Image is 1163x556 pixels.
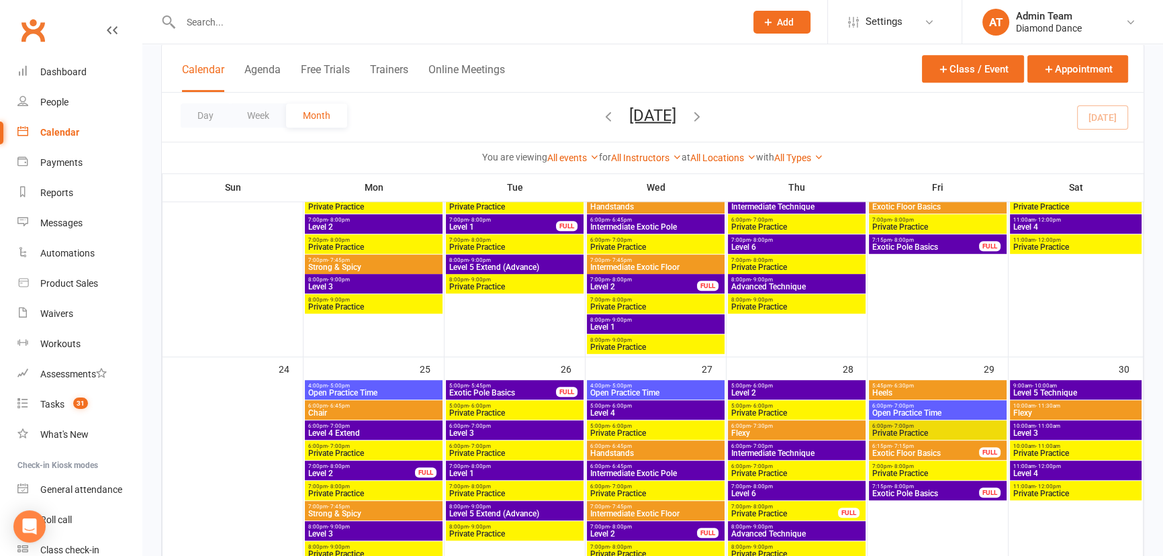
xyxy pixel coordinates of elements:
span: Private Practice [449,203,581,211]
span: Level 1 [590,323,722,331]
div: FULL [697,528,718,538]
span: - 8:00pm [328,217,350,223]
span: 7:00pm [872,217,1004,223]
div: Diamond Dance [1016,22,1082,34]
span: Level 2 [731,389,863,397]
span: 6:00pm [731,443,863,449]
span: 7:15pm [872,237,980,243]
span: 6:00pm [308,403,440,409]
span: - 6:45pm [610,463,632,469]
span: - 7:00pm [469,443,491,449]
div: Payments [40,157,83,168]
span: - 8:00pm [751,257,773,263]
span: 4:00pm [308,383,440,389]
span: 6:00pm [872,423,1004,429]
span: Open Practice Time [308,389,440,397]
span: - 8:00pm [751,237,773,243]
div: Reports [40,187,73,198]
span: 7:00pm [308,217,440,223]
span: 11:00am [1013,237,1139,243]
a: Product Sales [17,269,142,299]
span: 8:00pm [449,257,581,263]
span: - 7:00pm [892,403,914,409]
span: Level 5 Technique [1013,389,1139,397]
span: Level 6 [731,490,863,498]
span: Chair [308,409,440,417]
span: 4:00pm [590,383,722,389]
span: 7:00pm [590,257,722,263]
span: - 9:00pm [751,524,773,530]
a: Reports [17,178,142,208]
span: 6:00pm [308,443,440,449]
a: People [17,87,142,118]
span: 10:00am [1013,443,1139,449]
div: Messages [40,218,83,228]
div: Class check-in [40,545,99,555]
div: People [40,97,68,107]
div: 29 [984,357,1008,379]
span: 7:00pm [590,544,722,550]
span: 8:00pm [731,297,863,303]
span: 5:00pm [449,403,581,409]
strong: for [599,152,611,163]
span: - 8:00pm [469,483,491,490]
span: 7:00pm [590,504,722,510]
span: 11:00am [1013,483,1139,490]
div: Calendar [40,127,79,138]
span: Open Practice Time [590,389,722,397]
span: 5:00pm [731,403,863,409]
span: Flexy [731,429,863,437]
span: - 7:15pm [892,443,914,449]
span: Intermediate Exotic Floor [590,510,722,518]
span: Handstands [590,449,722,457]
th: Tue [445,173,586,201]
span: 8:00pm [308,297,440,303]
span: Level 4 [590,409,722,417]
span: - 12:00pm [1035,237,1061,243]
span: - 8:00pm [328,237,350,243]
button: Class / Event [922,55,1024,83]
span: - 9:00pm [469,257,491,263]
div: Open Intercom Messenger [13,510,46,543]
span: Private Practice [308,243,440,251]
div: Waivers [40,308,73,319]
span: Intermediate Exotic Floor [590,263,722,271]
a: Assessments [17,359,142,389]
span: Level 6 [731,243,863,251]
span: Level 1 [449,223,557,231]
span: - 7:00pm [328,443,350,449]
div: Roll call [40,514,72,525]
span: 5:00pm [449,383,557,389]
span: 6:00pm [449,423,581,429]
a: All events [547,152,599,163]
span: 11:00am [1013,463,1139,469]
span: Exotic Pole Basics [449,389,557,397]
span: 7:00pm [731,237,863,243]
span: 7:00pm [872,463,1004,469]
span: - 12:00pm [1035,217,1061,223]
span: 5:00pm [590,423,722,429]
span: Intermediate Exotic Pole [590,223,722,231]
div: General attendance [40,484,122,495]
span: - 7:00pm [751,217,773,223]
span: Private Practice [308,490,440,498]
span: - 6:00pm [610,403,632,409]
span: 10:00am [1013,423,1139,429]
span: 31 [73,398,88,409]
span: Level 5 Extend (Advance) [449,510,581,518]
span: - 7:00pm [469,423,491,429]
span: - 9:00pm [751,297,773,303]
span: 6:00pm [731,423,863,429]
span: 7:00pm [308,237,440,243]
span: - 6:00pm [751,383,773,389]
span: 6:00pm [449,443,581,449]
span: - 8:00pm [328,483,350,490]
div: 26 [561,357,585,379]
span: 8:00pm [449,277,581,283]
span: Level 5 Extend (Advance) [449,263,581,271]
div: FULL [556,221,577,231]
span: - 11:30am [1035,403,1060,409]
div: 28 [843,357,867,379]
span: - 8:00pm [751,483,773,490]
a: What's New [17,420,142,450]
